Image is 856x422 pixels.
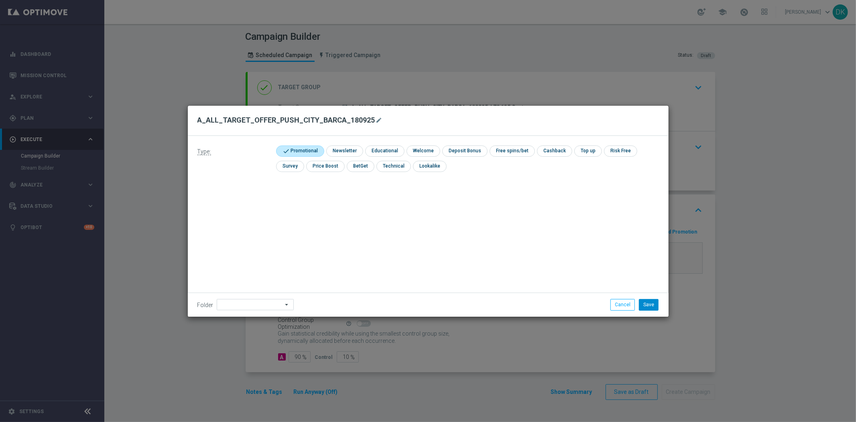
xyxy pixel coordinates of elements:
[283,299,291,310] i: arrow_drop_down
[197,302,213,309] label: Folder
[197,115,375,125] h2: A_ALL_TARGET_OFFER_PUSH_CITY_BARCA_180925
[197,148,211,155] span: Type:
[375,115,385,125] button: mode_edit
[376,117,382,123] i: mode_edit
[610,299,635,310] button: Cancel
[639,299,659,310] button: Save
